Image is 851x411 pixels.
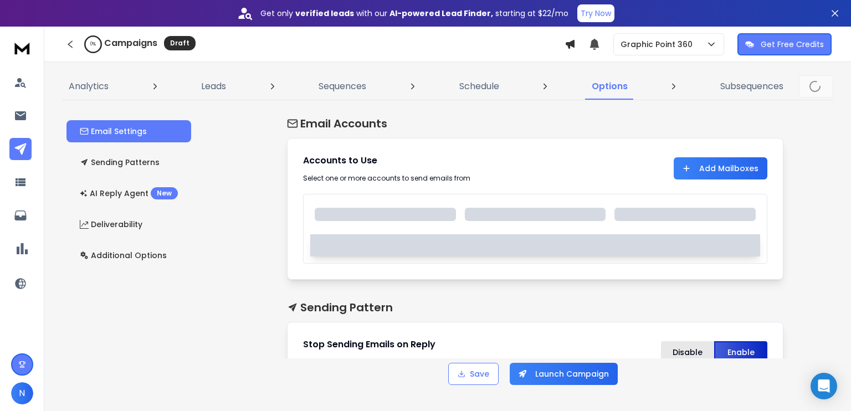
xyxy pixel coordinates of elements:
button: Disable [661,341,714,363]
p: Deliverability [80,219,142,230]
button: N [11,382,33,404]
p: 0 % [90,41,96,48]
button: Get Free Credits [737,33,832,55]
p: Subsequences [720,80,783,93]
a: Schedule [453,73,506,100]
a: Leads [194,73,233,100]
h1: Stop Sending Emails on Reply [303,338,524,351]
p: Sequences [319,80,366,93]
p: Additional Options [80,250,167,261]
div: New [151,187,178,199]
p: Sending Patterns [80,157,160,168]
p: Get only with our starting at $22/mo [260,8,568,19]
button: AI Reply AgentNew [66,182,191,204]
button: Save [448,363,499,385]
button: Email Settings [66,120,191,142]
button: Additional Options [66,244,191,266]
a: Options [585,73,634,100]
div: Select one or more accounts to send emails from [303,174,524,183]
h1: Sending Pattern [287,300,783,315]
button: Try Now [577,4,614,22]
p: Get Free Credits [761,39,824,50]
a: Sequences [312,73,373,100]
p: Analytics [69,80,109,93]
div: Stop sending emails to a lead if a response has been received [303,358,524,367]
strong: AI-powered Lead Finder, [389,8,493,19]
p: Try Now [581,8,611,19]
strong: verified leads [295,8,354,19]
button: Launch Campaign [510,363,618,385]
p: Graphic Point 360 [621,39,697,50]
div: Open Intercom Messenger [811,373,837,399]
p: AI Reply Agent [80,187,178,199]
h1: Email Accounts [287,116,783,131]
button: Add Mailboxes [674,157,767,179]
p: Leads [201,80,226,93]
button: Sending Patterns [66,151,191,173]
img: logo [11,38,33,58]
button: Enable [714,341,767,363]
p: Schedule [459,80,499,93]
a: Analytics [62,73,115,100]
button: Deliverability [66,213,191,235]
div: Draft [164,36,196,50]
h1: Accounts to Use [303,154,524,167]
p: Options [592,80,628,93]
h1: Campaigns [104,37,157,50]
p: Email Settings [80,126,147,137]
a: Subsequences [714,73,790,100]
